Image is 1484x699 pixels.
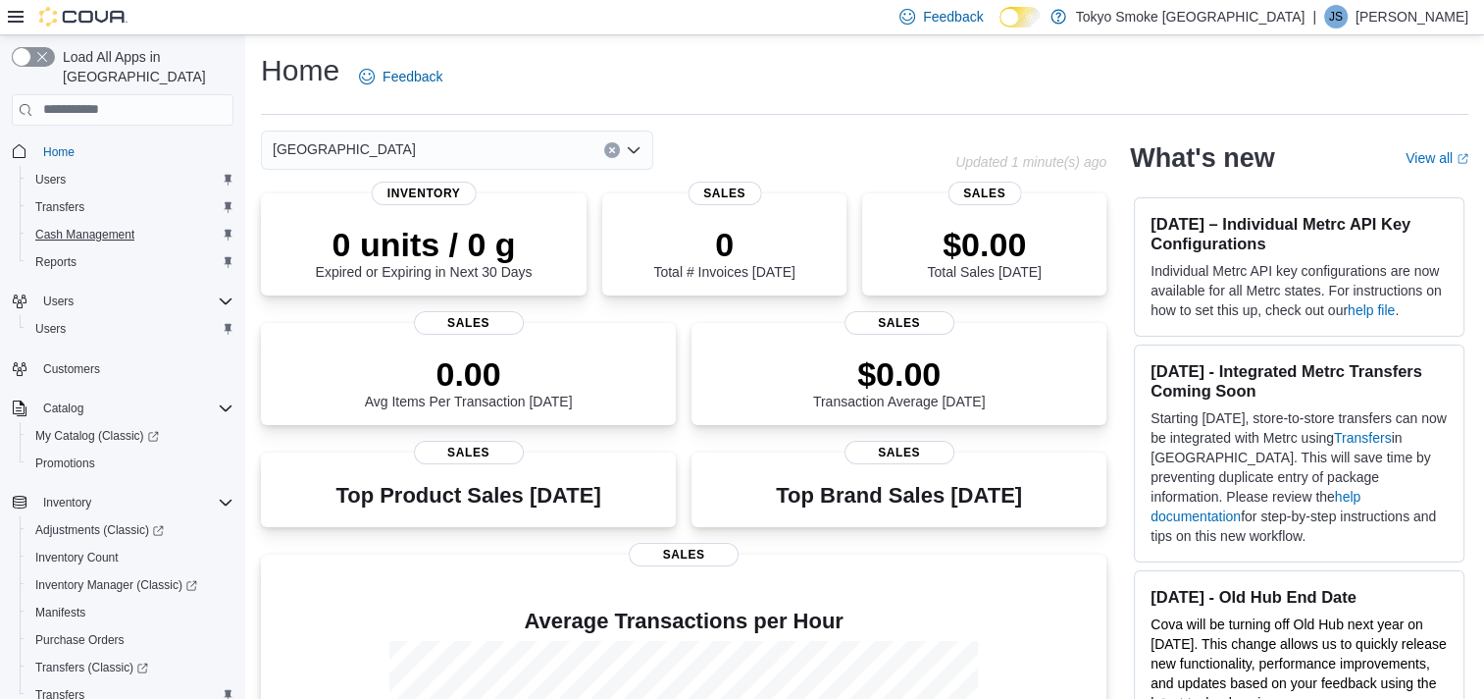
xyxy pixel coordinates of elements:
[27,317,233,341] span: Users
[27,223,142,246] a: Cash Management
[35,522,164,538] span: Adjustments (Classic)
[4,395,241,422] button: Catalog
[27,656,156,679] a: Transfers (Classic)
[27,573,205,597] a: Inventory Manager (Classic)
[351,57,450,96] a: Feedback
[27,168,233,191] span: Users
[43,294,74,309] span: Users
[20,450,241,477] button: Promotions
[20,193,241,221] button: Transfers
[20,654,241,681] a: Transfers (Classic)
[35,491,99,514] button: Inventory
[414,311,524,335] span: Sales
[35,139,233,164] span: Home
[1151,408,1448,546] p: Starting [DATE], store-to-store transfers can now be integrated with Metrc using in [GEOGRAPHIC_D...
[35,172,66,188] span: Users
[813,354,986,409] div: Transaction Average [DATE]
[626,142,641,158] button: Open list of options
[27,518,172,542] a: Adjustments (Classic)
[20,571,241,599] a: Inventory Manager (Classic)
[20,516,241,544] a: Adjustments (Classic)
[35,577,197,593] span: Inventory Manager (Classic)
[20,626,241,654] button: Purchase Orders
[1312,5,1316,28] p: |
[277,610,1091,633] h4: Average Transactions per Hour
[629,543,739,566] span: Sales
[35,456,95,471] span: Promotions
[27,573,233,597] span: Inventory Manager (Classic)
[923,7,983,27] span: Feedback
[365,354,573,394] p: 0.00
[1151,214,1448,253] h3: [DATE] – Individual Metrc API Key Configurations
[604,142,620,158] button: Clear input
[35,397,91,420] button: Catalog
[4,354,241,383] button: Customers
[27,317,74,341] a: Users
[653,225,794,280] div: Total # Invoices [DATE]
[4,489,241,516] button: Inventory
[35,660,148,675] span: Transfers (Classic)
[1130,142,1274,174] h2: What's new
[27,628,132,652] a: Purchase Orders
[27,452,103,475] a: Promotions
[813,354,986,394] p: $0.00
[335,484,600,508] h3: Top Product Sales [DATE]
[35,227,134,242] span: Cash Management
[35,254,77,270] span: Reports
[20,422,241,450] a: My Catalog (Classic)
[927,225,1041,280] div: Total Sales [DATE]
[27,424,233,448] span: My Catalog (Classic)
[372,182,477,205] span: Inventory
[1406,150,1468,166] a: View allExternal link
[35,356,233,381] span: Customers
[35,550,119,565] span: Inventory Count
[35,357,108,381] a: Customers
[27,424,167,448] a: My Catalog (Classic)
[35,632,125,648] span: Purchase Orders
[35,140,82,164] a: Home
[27,656,233,679] span: Transfers (Classic)
[43,401,83,416] span: Catalog
[27,250,233,274] span: Reports
[39,7,128,27] img: Cova
[316,225,533,280] div: Expired or Expiring in Next 30 Days
[27,601,93,624] a: Manifests
[1151,361,1448,401] h3: [DATE] - Integrated Metrc Transfers Coming Soon
[27,223,233,246] span: Cash Management
[27,195,92,219] a: Transfers
[35,290,81,313] button: Users
[261,51,339,90] h1: Home
[273,137,416,161] span: [GEOGRAPHIC_DATA]
[43,144,75,160] span: Home
[844,441,954,464] span: Sales
[955,154,1106,170] p: Updated 1 minute(s) ago
[35,397,233,420] span: Catalog
[20,544,241,571] button: Inventory Count
[844,311,954,335] span: Sales
[1324,5,1348,28] div: Jason Sawka
[27,546,127,569] a: Inventory Count
[20,248,241,276] button: Reports
[999,27,1000,28] span: Dark Mode
[1151,489,1360,524] a: help documentation
[20,315,241,343] button: Users
[27,168,74,191] a: Users
[1457,153,1468,165] svg: External link
[4,137,241,166] button: Home
[27,250,84,274] a: Reports
[1151,261,1448,320] p: Individual Metrc API key configurations are now available for all Metrc states. For instructions ...
[383,67,442,86] span: Feedback
[653,225,794,264] p: 0
[55,47,233,86] span: Load All Apps in [GEOGRAPHIC_DATA]
[20,599,241,626] button: Manifests
[316,225,533,264] p: 0 units / 0 g
[43,495,91,511] span: Inventory
[414,441,524,464] span: Sales
[27,628,233,652] span: Purchase Orders
[27,452,233,475] span: Promotions
[776,484,1022,508] h3: Top Brand Sales [DATE]
[27,546,233,569] span: Inventory Count
[27,601,233,624] span: Manifests
[999,7,1041,27] input: Dark Mode
[20,221,241,248] button: Cash Management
